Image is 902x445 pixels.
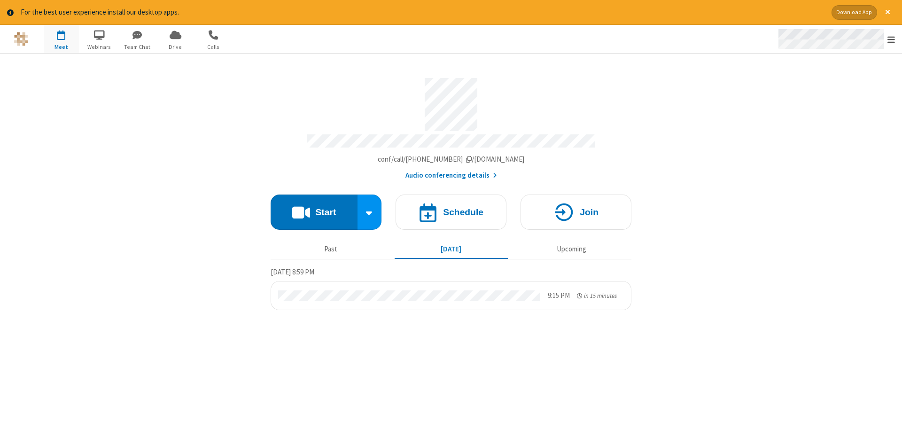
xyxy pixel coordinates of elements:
span: Team Chat [120,43,155,51]
span: Meet [44,43,79,51]
img: QA Selenium DO NOT DELETE OR CHANGE [14,32,28,46]
button: Download App [832,5,877,20]
h4: Schedule [443,208,483,217]
div: Start conference options [358,195,382,230]
button: Join [521,195,631,230]
span: in 15 minutes [584,292,617,300]
button: Audio conferencing details [405,170,497,181]
span: Webinars [82,43,117,51]
div: For the best user experience install our desktop apps. [21,7,824,18]
span: Drive [158,43,193,51]
span: Calls [196,43,231,51]
button: Start [271,195,358,230]
h4: Start [315,208,336,217]
span: [DATE] 8:59 PM [271,267,314,276]
div: Open menu [770,25,902,53]
div: 9:15 PM [548,290,570,301]
button: Upcoming [515,241,628,258]
button: Schedule [396,195,506,230]
button: Past [274,241,388,258]
section: Today's Meetings [271,266,631,310]
button: Copy my meeting room linkCopy my meeting room link [378,154,525,165]
button: [DATE] [395,241,508,258]
button: Logo [3,25,39,53]
h4: Join [580,208,599,217]
span: Copy my meeting room link [378,155,525,164]
button: Close alert [880,5,895,20]
section: Account details [271,71,631,180]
